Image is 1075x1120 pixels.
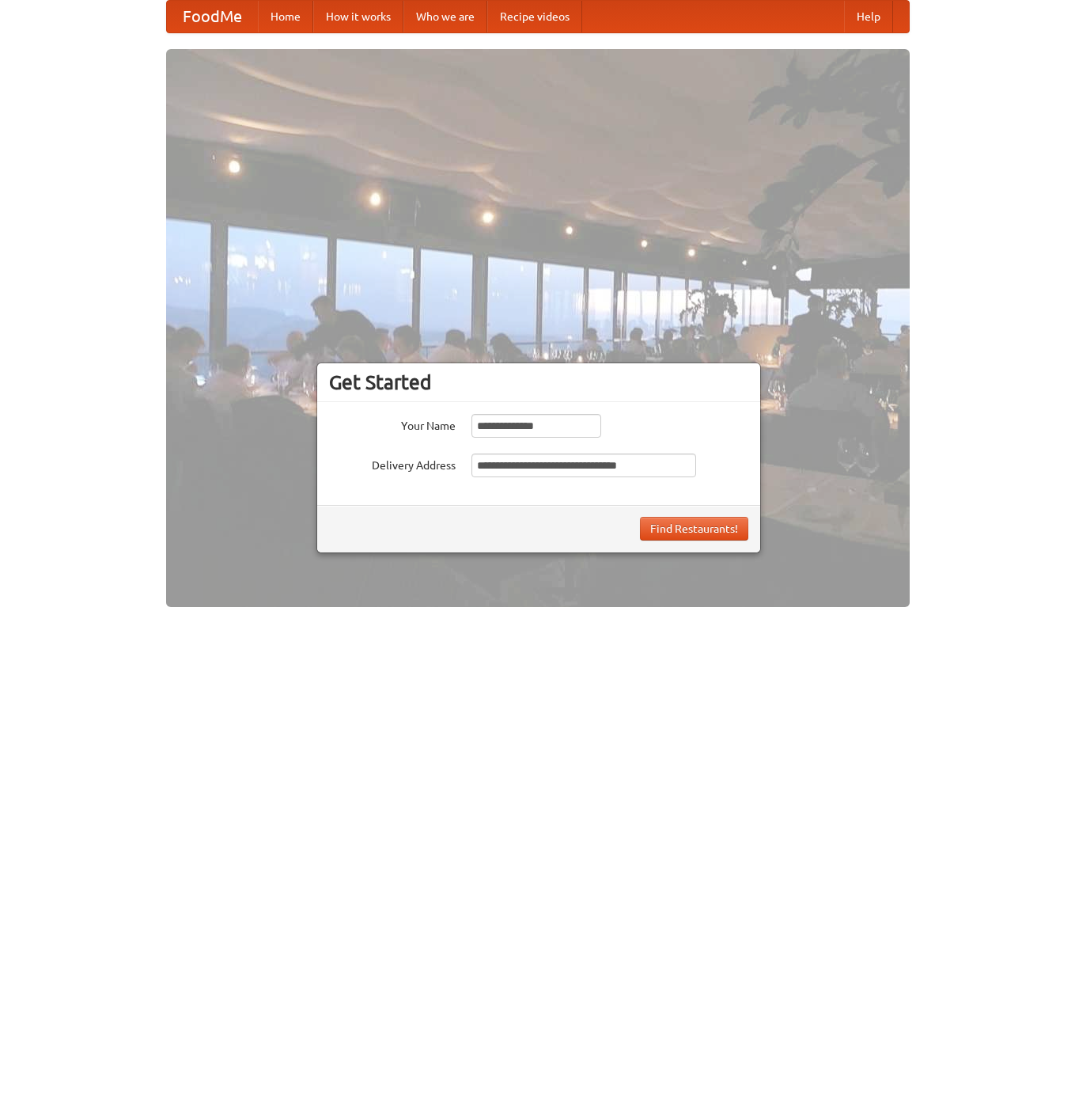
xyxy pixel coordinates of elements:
a: How it works [313,1,403,32]
a: Who we are [403,1,487,32]
h3: Get Started [329,370,748,394]
button: Find Restaurants! [640,517,748,541]
label: Delivery Address [329,454,456,473]
a: Help [844,1,893,32]
a: Home [258,1,313,32]
a: Recipe videos [487,1,582,32]
a: FoodMe [167,1,258,32]
label: Your Name [329,414,456,434]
